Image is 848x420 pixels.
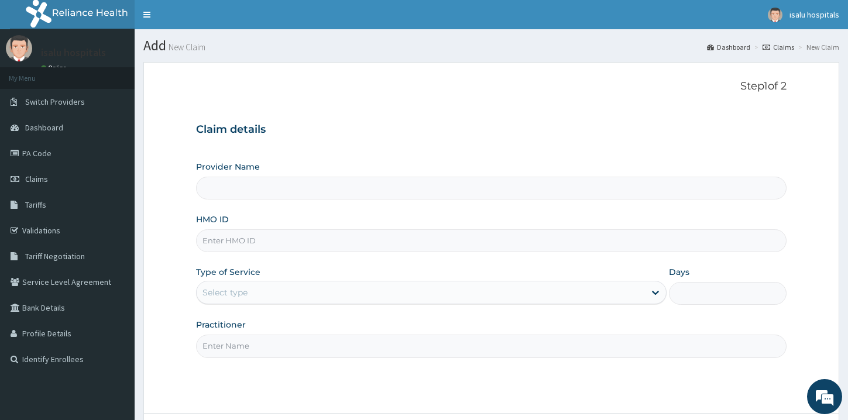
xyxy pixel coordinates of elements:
[202,287,248,298] div: Select type
[768,8,782,22] img: User Image
[143,38,839,53] h1: Add
[763,42,794,52] a: Claims
[707,42,750,52] a: Dashboard
[196,335,787,357] input: Enter Name
[196,123,787,136] h3: Claim details
[196,319,246,331] label: Practitioner
[41,47,106,58] p: isalu hospitals
[166,43,205,51] small: New Claim
[25,97,85,107] span: Switch Providers
[25,122,63,133] span: Dashboard
[196,266,260,278] label: Type of Service
[41,64,69,72] a: Online
[25,174,48,184] span: Claims
[196,80,787,93] p: Step 1 of 2
[25,199,46,210] span: Tariffs
[795,42,839,52] li: New Claim
[196,229,787,252] input: Enter HMO ID
[789,9,839,20] span: isalu hospitals
[6,35,32,61] img: User Image
[196,214,229,225] label: HMO ID
[196,161,260,173] label: Provider Name
[25,251,85,261] span: Tariff Negotiation
[669,266,689,278] label: Days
